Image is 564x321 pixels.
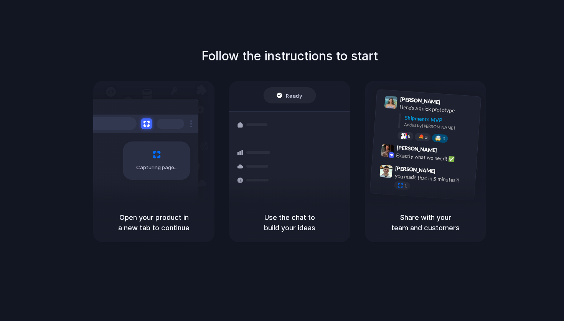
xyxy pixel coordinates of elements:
h5: Share with your team and customers [374,212,477,233]
div: Added by [PERSON_NAME] [404,121,475,133]
span: Ready [286,91,302,99]
span: 9:47 AM [438,168,454,177]
h5: Open your product in a new tab to continue [102,212,205,233]
div: Here's a quick prototype [399,103,476,116]
h5: Use the chat to build your ideas [238,212,341,233]
span: [PERSON_NAME] [400,95,440,106]
span: 9:41 AM [443,98,458,108]
span: [PERSON_NAME] [396,143,437,154]
div: you made that in 5 minutes?! [394,172,471,185]
span: Capturing page [136,164,179,171]
div: Exactly what we need! ✅ [396,151,473,164]
div: 🤯 [435,135,442,141]
span: [PERSON_NAME] [395,164,436,175]
span: 4 [442,136,445,141]
span: 5 [425,135,428,139]
div: Shipments MVP [404,113,475,126]
span: 1 [404,184,407,188]
h1: Follow the instructions to start [201,47,378,65]
span: 8 [408,134,411,138]
span: 9:42 AM [439,147,455,156]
